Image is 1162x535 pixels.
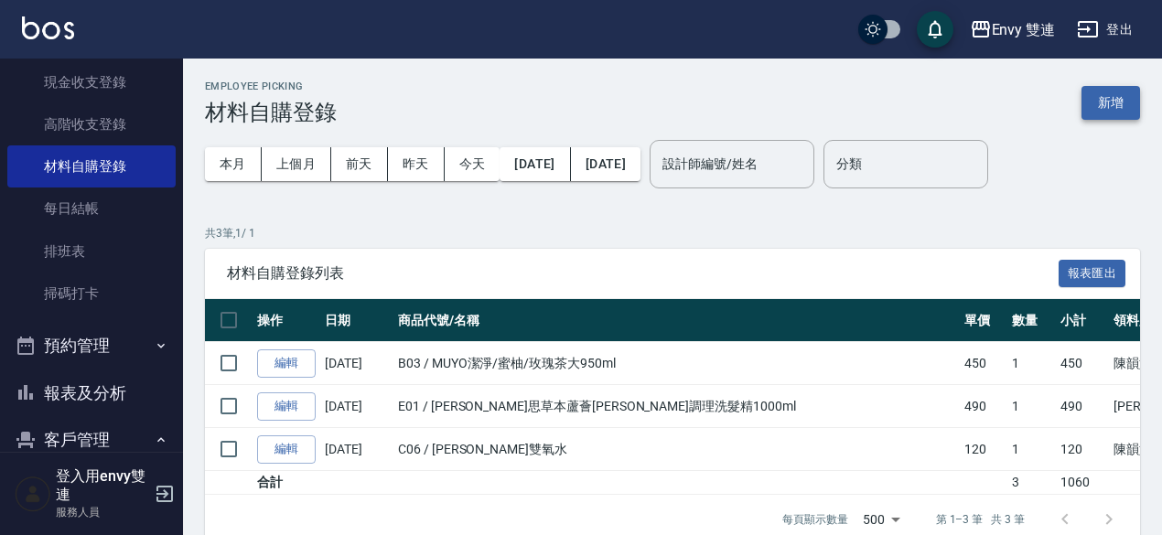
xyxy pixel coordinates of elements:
[205,80,337,92] h2: Employee Picking
[56,467,149,504] h5: 登入用envy雙連
[1056,299,1109,342] th: 小計
[782,511,848,528] p: 每頁顯示數量
[445,147,500,181] button: 今天
[22,16,74,39] img: Logo
[257,435,316,464] a: 編輯
[7,145,176,187] a: 材料自購登錄
[257,392,316,421] a: 編輯
[393,428,960,471] td: C06 / [PERSON_NAME]雙氧水
[7,273,176,315] a: 掃碼打卡
[320,299,393,342] th: 日期
[1056,471,1109,495] td: 1060
[1056,385,1109,428] td: 490
[1007,428,1056,471] td: 1
[1056,342,1109,385] td: 450
[992,18,1056,41] div: Envy 雙連
[936,511,1025,528] p: 第 1–3 筆 共 3 筆
[1007,471,1056,495] td: 3
[500,147,570,181] button: [DATE]
[1059,263,1126,281] a: 報表匯出
[56,504,149,520] p: 服務人員
[205,100,337,125] h3: 材料自購登錄
[571,147,640,181] button: [DATE]
[7,187,176,230] a: 每日結帳
[227,264,1059,283] span: 材料自購登錄列表
[393,385,960,428] td: E01 / [PERSON_NAME]思草本蘆薈[PERSON_NAME]調理洗髮精1000ml
[1007,342,1056,385] td: 1
[253,471,320,495] td: 合計
[7,322,176,369] button: 預約管理
[320,428,393,471] td: [DATE]
[7,369,176,417] button: 報表及分析
[1070,13,1140,47] button: 登出
[960,342,1008,385] td: 450
[393,299,960,342] th: 商品代號/名稱
[1059,260,1126,288] button: 報表匯出
[960,428,1008,471] td: 120
[320,342,393,385] td: [DATE]
[963,11,1063,48] button: Envy 雙連
[262,147,331,181] button: 上個月
[331,147,388,181] button: 前天
[960,299,1008,342] th: 單價
[1081,93,1140,111] a: 新增
[205,147,262,181] button: 本月
[253,299,320,342] th: 操作
[1056,428,1109,471] td: 120
[7,416,176,464] button: 客戶管理
[257,349,316,378] a: 編輯
[1007,385,1056,428] td: 1
[7,103,176,145] a: 高階收支登錄
[320,385,393,428] td: [DATE]
[7,61,176,103] a: 現金收支登錄
[1081,86,1140,120] button: 新增
[7,230,176,273] a: 排班表
[917,11,953,48] button: save
[960,385,1008,428] td: 490
[15,476,51,512] img: Person
[1007,299,1056,342] th: 數量
[205,225,1140,241] p: 共 3 筆, 1 / 1
[388,147,445,181] button: 昨天
[393,342,960,385] td: B03 / MUYO潔淨/蜜柚/玫瑰茶大950ml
